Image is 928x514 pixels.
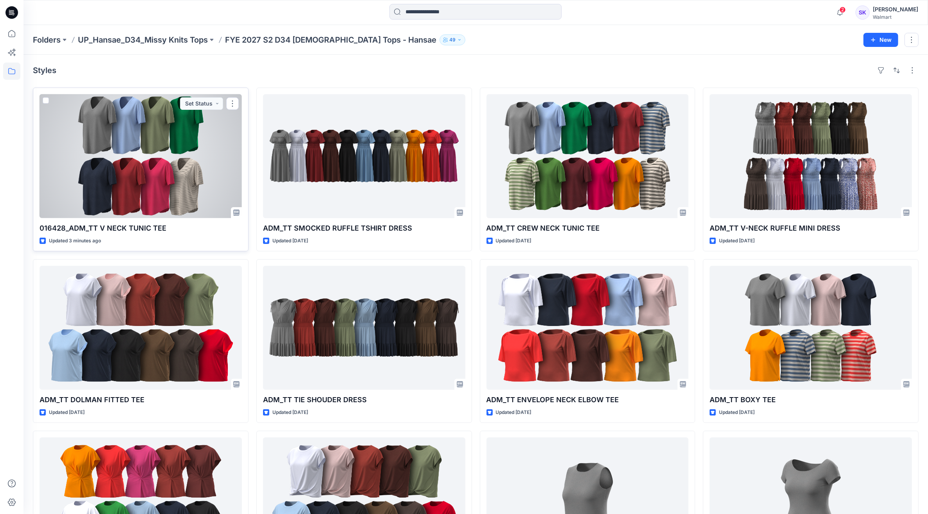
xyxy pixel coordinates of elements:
[449,36,456,44] p: 49
[496,408,532,417] p: Updated [DATE]
[49,237,101,245] p: Updated 3 minutes ago
[710,94,912,218] a: ADM_TT V-NECK RUFFLE MINI DRESS
[873,5,918,14] div: [PERSON_NAME]
[78,34,208,45] a: UP_Hansae_D34_Missy Knits Tops
[487,223,689,234] p: ADM_TT CREW NECK TUNIC TEE
[719,237,755,245] p: Updated [DATE]
[49,408,85,417] p: Updated [DATE]
[487,266,689,390] a: ADM_TT ENVELOPE NECK ELBOW TEE
[40,223,242,234] p: 016428_ADM_TT V NECK TUNIC TEE
[33,34,61,45] a: Folders
[272,408,308,417] p: Updated [DATE]
[719,408,755,417] p: Updated [DATE]
[33,66,56,75] h4: Styles
[487,394,689,405] p: ADM_TT ENVELOPE NECK ELBOW TEE
[863,33,898,47] button: New
[263,394,465,405] p: ADM_TT TIE SHOUDER DRESS
[856,5,870,20] div: SK
[263,94,465,218] a: ADM_TT SMOCKED RUFFLE TSHIRT DRESS
[263,223,465,234] p: ADM_TT SMOCKED RUFFLE TSHIRT DRESS
[40,266,242,390] a: ADM_TT DOLMAN FITTED TEE
[873,14,918,20] div: Walmart
[263,266,465,390] a: ADM_TT TIE SHOUDER DRESS
[710,223,912,234] p: ADM_TT V-NECK RUFFLE MINI DRESS
[225,34,436,45] p: FYE 2027 S2 D34 [DEMOGRAPHIC_DATA] Tops - Hansae
[272,237,308,245] p: Updated [DATE]
[40,394,242,405] p: ADM_TT DOLMAN FITTED TEE
[840,7,846,13] span: 2
[40,94,242,218] a: 016428_ADM_TT V NECK TUNIC TEE
[710,266,912,390] a: ADM_TT BOXY TEE
[487,94,689,218] a: ADM_TT CREW NECK TUNIC TEE
[440,34,465,45] button: 49
[496,237,532,245] p: Updated [DATE]
[710,394,912,405] p: ADM_TT BOXY TEE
